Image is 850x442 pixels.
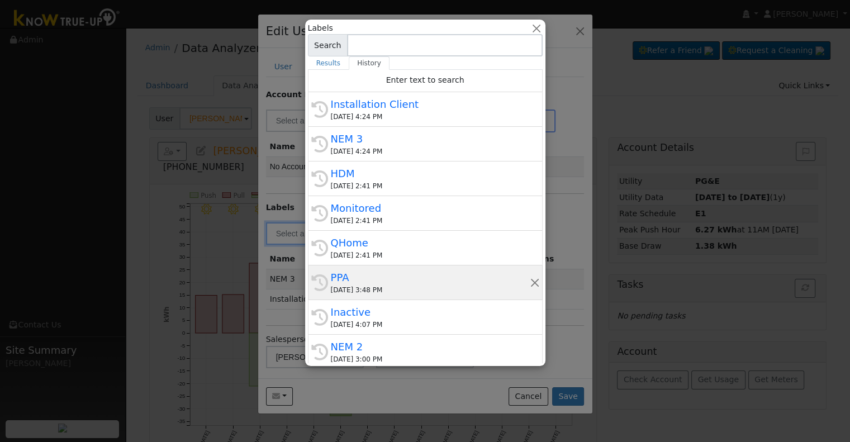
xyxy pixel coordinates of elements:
[331,250,530,260] div: [DATE] 2:41 PM
[311,205,328,222] i: History
[331,285,530,295] div: [DATE] 3:48 PM
[331,97,530,112] div: Installation Client
[331,216,530,226] div: [DATE] 2:41 PM
[331,354,530,364] div: [DATE] 3:00 PM
[331,305,530,320] div: Inactive
[331,201,530,216] div: Monitored
[311,309,328,326] i: History
[311,240,328,256] i: History
[311,274,328,291] i: History
[331,112,530,122] div: [DATE] 4:24 PM
[349,56,390,70] a: History
[311,170,328,187] i: History
[331,166,530,181] div: HDM
[331,270,530,285] div: PPA
[308,34,348,56] span: Search
[331,131,530,146] div: NEM 3
[331,339,530,354] div: NEM 2
[311,101,328,118] i: History
[311,136,328,153] i: History
[331,181,530,191] div: [DATE] 2:41 PM
[331,146,530,156] div: [DATE] 4:24 PM
[331,320,530,330] div: [DATE] 4:07 PM
[331,235,530,250] div: QHome
[311,344,328,360] i: History
[529,277,540,288] button: Remove this history
[386,75,464,84] span: Enter text to search
[308,56,349,70] a: Results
